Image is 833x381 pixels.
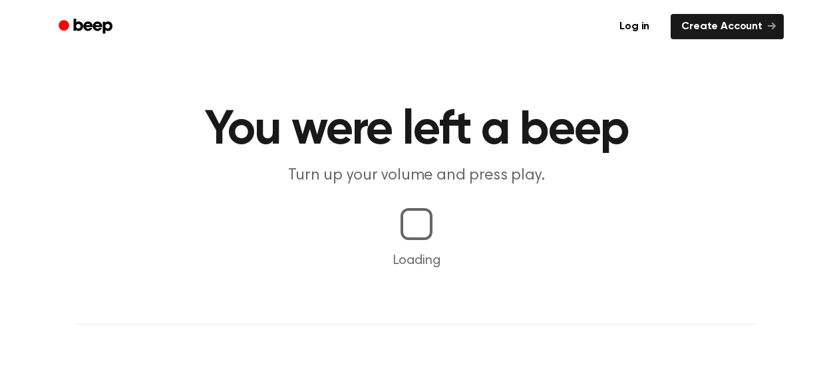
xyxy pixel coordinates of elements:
[671,14,784,39] a: Create Account
[16,251,817,271] p: Loading
[606,11,663,42] a: Log in
[161,165,672,187] p: Turn up your volume and press play.
[76,106,757,154] h1: You were left a beep
[49,14,124,40] a: Beep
